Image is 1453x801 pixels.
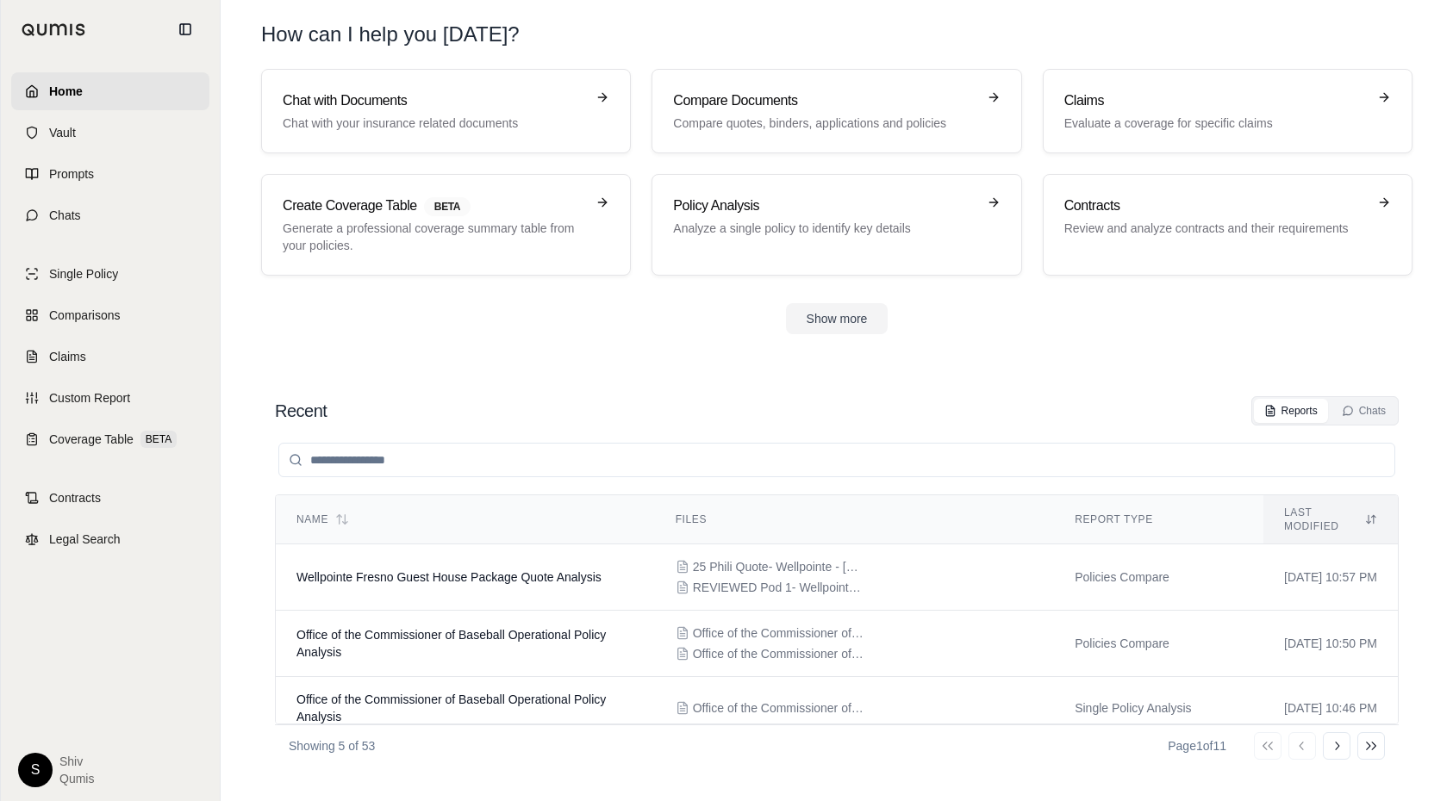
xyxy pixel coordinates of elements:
[283,90,585,111] h3: Chat with Documents
[49,389,130,407] span: Custom Report
[11,520,209,558] a: Legal Search
[283,220,585,254] p: Generate a professional coverage summary table from your policies.
[693,624,865,642] span: Office of the Commissioner of Baseball Operation Policy 1000100100241 Final Policy Revised 03.24....
[1263,611,1398,677] td: [DATE] 10:50 PM
[1263,677,1398,740] td: [DATE] 10:46 PM
[786,303,889,334] button: Show more
[49,83,83,100] span: Home
[1254,399,1328,423] button: Reports
[652,69,1021,153] a: Compare DocumentsCompare quotes, binders, applications and policies
[283,196,585,216] h3: Create Coverage Table
[275,399,327,423] h2: Recent
[1264,404,1318,418] div: Reports
[140,431,177,448] span: BETA
[673,115,976,132] p: Compare quotes, binders, applications and policies
[1284,506,1377,533] div: Last modified
[11,296,209,334] a: Comparisons
[693,645,865,662] span: Office of the Commissioner of Baseball Operation Policy 1000100100241 Final Policy.pdf
[296,692,606,723] span: Office of the Commissioner of Baseball Operational Policy Analysis
[11,379,209,417] a: Custom Report
[59,753,94,770] span: Shiv
[1043,174,1412,276] a: ContractsReview and analyze contracts and their requirements
[1064,115,1367,132] p: Evaluate a coverage for specific claims
[171,16,199,43] button: Collapse sidebar
[673,196,976,216] h3: Policy Analysis
[693,579,865,596] span: REVIEWED Pod 1- Wellpointe Fresno Group - Northfield Quote - 2025-2026.pdf
[11,114,209,152] a: Vault
[296,628,606,659] span: Office of the Commissioner of Baseball Operational Policy Analysis
[11,255,209,293] a: Single Policy
[1054,611,1263,677] td: Policies Compare
[673,90,976,111] h3: Compare Documents
[673,220,976,237] p: Analyze a single policy to identify key details
[49,307,120,324] span: Comparisons
[49,265,118,283] span: Single Policy
[1043,69,1412,153] a: ClaimsEvaluate a coverage for specific claims
[424,197,471,216] span: BETA
[261,69,631,153] a: Chat with DocumentsChat with your insurance related documents
[59,770,94,787] span: Qumis
[22,23,86,36] img: Qumis Logo
[693,699,865,717] span: Office of the Commissioner of Baseball Operation Policy 1000100100241 Final Policy Revised 03.24....
[49,531,121,548] span: Legal Search
[1064,90,1367,111] h3: Claims
[1054,544,1263,611] td: Policies Compare
[11,155,209,193] a: Prompts
[11,196,209,234] a: Chats
[1064,220,1367,237] p: Review and analyze contracts and their requirements
[1168,737,1226,754] div: Page 1 of 11
[49,489,101,506] span: Contracts
[655,495,1054,544] th: Files
[1331,399,1396,423] button: Chats
[11,338,209,376] a: Claims
[289,737,375,754] p: Showing 5 of 53
[1342,404,1386,418] div: Chats
[49,348,86,365] span: Claims
[261,21,520,48] h1: How can I help you [DATE]?
[49,165,94,183] span: Prompts
[261,174,631,276] a: Create Coverage TableBETAGenerate a professional coverage summary table from your policies.
[11,72,209,110] a: Home
[11,420,209,458] a: Coverage TableBETA
[49,431,134,448] span: Coverage Table
[296,512,634,526] div: Name
[652,174,1021,276] a: Policy AnalysisAnalyze a single policy to identify key details
[693,558,865,575] span: 25 Phili Quote- Wellpointe - Fresno Guest House - Pkg qte.pdf
[11,479,209,517] a: Contracts
[1054,677,1263,740] td: Single Policy Analysis
[1064,196,1367,216] h3: Contracts
[49,207,81,224] span: Chats
[49,124,76,141] span: Vault
[18,753,53,787] div: S
[283,115,585,132] p: Chat with your insurance related documents
[1054,495,1263,544] th: Report Type
[296,570,602,584] span: Wellpointe Fresno Guest House Package Quote Analysis
[1263,544,1398,611] td: [DATE] 10:57 PM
